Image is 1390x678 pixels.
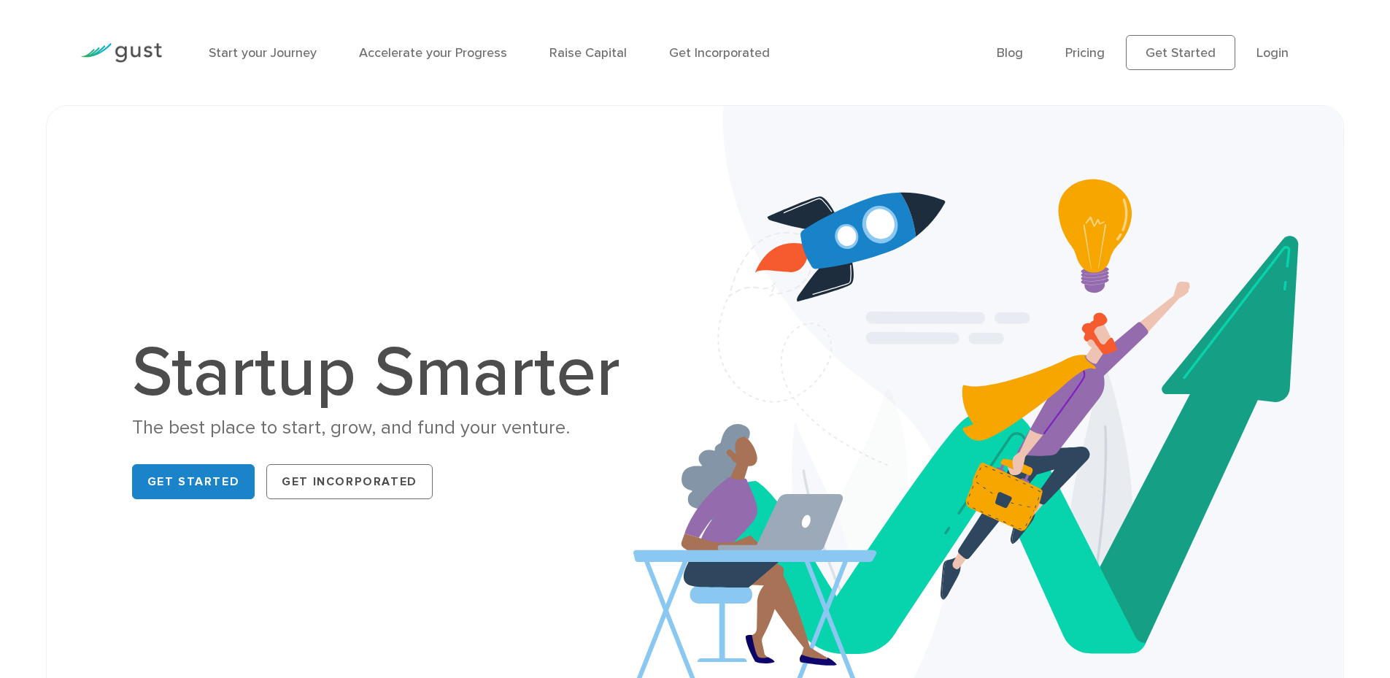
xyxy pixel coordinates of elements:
a: Blog [997,45,1023,61]
div: The best place to start, grow, and fund your venture. [132,415,636,441]
a: Get Started [1126,35,1235,70]
a: Start your Journey [209,45,317,61]
a: Get Incorporated [669,45,770,61]
a: Get Started [132,464,255,499]
h1: Startup Smarter [132,338,636,408]
img: Gust Logo [80,43,162,63]
a: Pricing [1065,45,1105,61]
a: Raise Capital [549,45,627,61]
a: Accelerate your Progress [359,45,507,61]
a: Get Incorporated [266,464,433,499]
a: Login [1256,45,1289,61]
